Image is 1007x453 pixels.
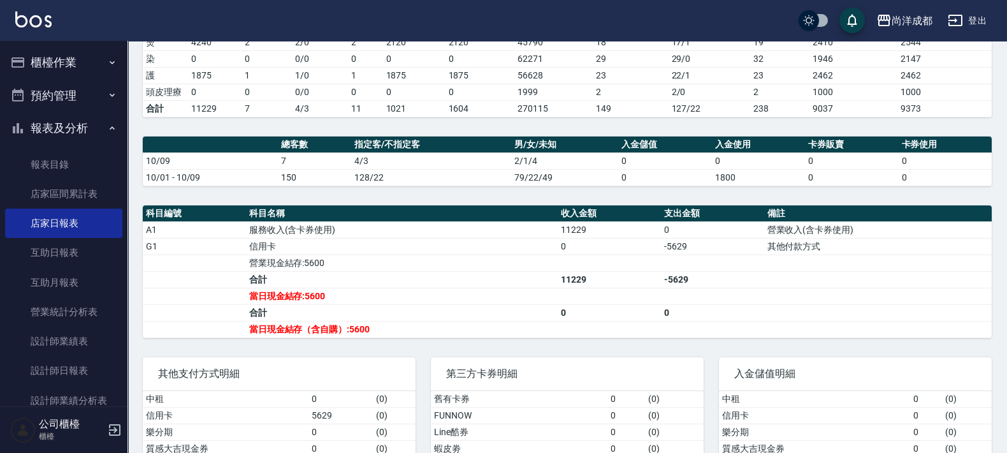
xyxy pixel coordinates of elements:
td: 當日現金結存（含自購）:5600 [246,321,558,338]
td: 32 [750,50,810,67]
th: 卡券使用 [899,137,992,153]
button: 預約管理 [5,79,122,112]
td: 染 [143,50,188,67]
button: 報表及分析 [5,112,122,145]
td: 11229 [188,100,241,117]
a: 互助日報表 [5,238,122,267]
td: 2 [593,84,669,100]
td: 中租 [143,391,308,408]
button: 尚洋成都 [871,8,938,34]
td: Line酷券 [431,424,607,440]
td: 舊有卡券 [431,391,607,408]
td: 0 [308,424,373,440]
td: 0 [910,407,942,424]
a: 設計師業績分析表 [5,386,122,415]
a: 店家日報表 [5,209,122,238]
td: ( 0 ) [645,424,704,440]
td: 4/3 [351,152,511,169]
td: ( 0 ) [942,424,992,440]
td: 2 / 0 [669,84,750,100]
td: 1000 [897,84,992,100]
th: 科目編號 [143,205,246,222]
td: 0 [446,50,514,67]
td: 2410 [809,34,897,50]
td: 營業現金結存:5600 [246,255,558,271]
a: 設計師日報表 [5,356,122,385]
th: 科目名稱 [246,205,558,222]
td: 2 [348,34,382,50]
td: 7 [278,152,351,169]
td: 17 / 1 [669,34,750,50]
td: 1021 [383,100,446,117]
td: 0 [558,304,661,321]
td: 4/3 [292,100,349,117]
td: 0 [899,169,992,186]
a: 營業統計分析表 [5,297,122,327]
td: 服務收入(含卡券使用) [246,221,558,238]
td: 4240 [188,34,241,50]
td: 29 / 0 [669,50,750,67]
td: ( 0 ) [645,391,704,408]
td: 149 [593,100,669,117]
td: 1800 [712,169,805,186]
td: 其他付款方式 [764,238,992,255]
td: 營業收入(含卡券使用) [764,221,992,238]
td: 0 [348,84,382,100]
span: 入金儲值明細 [734,368,976,380]
td: 19 [750,34,810,50]
td: 11 [348,100,382,117]
td: 1946 [809,50,897,67]
span: 第三方卡券明細 [446,368,688,380]
td: 0 [383,50,446,67]
td: 信用卡 [719,407,910,424]
td: 0 [607,407,645,424]
td: 合計 [143,100,188,117]
td: 79/22/49 [511,169,618,186]
td: 0 [712,152,805,169]
th: 指定客/不指定客 [351,137,511,153]
td: 0 [661,221,764,238]
table: a dense table [143,205,992,338]
td: 0 [446,84,514,100]
td: 9037 [809,100,897,117]
td: 2120 [446,34,514,50]
th: 男/女/未知 [511,137,618,153]
td: 9373 [897,100,992,117]
td: 1875 [188,67,241,84]
td: 5629 [308,407,373,424]
td: 0 [308,391,373,408]
td: 11229 [558,271,661,288]
td: 56628 [514,67,593,84]
td: 10/09 [143,152,278,169]
td: 2147 [897,50,992,67]
td: 22 / 1 [669,67,750,84]
td: 0 [805,152,898,169]
td: 62271 [514,50,593,67]
td: G1 [143,238,246,255]
td: 29 [593,50,669,67]
h5: 公司櫃檯 [39,418,104,431]
a: 互助月報表 [5,268,122,297]
td: 1 / 0 [292,67,349,84]
td: 0 [607,424,645,440]
td: 128/22 [351,169,511,186]
th: 入金儲值 [618,137,711,153]
td: 1000 [809,84,897,100]
td: 0 [618,152,711,169]
a: 店家區間累計表 [5,179,122,209]
th: 收入金額 [558,205,661,222]
td: 中租 [719,391,910,408]
td: 127/22 [669,100,750,117]
td: -5629 [661,238,764,255]
td: 2/1/4 [511,152,618,169]
td: 樂分期 [143,424,308,440]
th: 入金使用 [712,137,805,153]
td: ( 0 ) [373,407,416,424]
td: 0 [607,391,645,408]
td: 0 / 0 [292,50,349,67]
td: 0 [383,84,446,100]
td: 0 [558,238,661,255]
td: 2 [750,84,810,100]
p: 櫃檯 [39,431,104,442]
td: 2462 [809,67,897,84]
